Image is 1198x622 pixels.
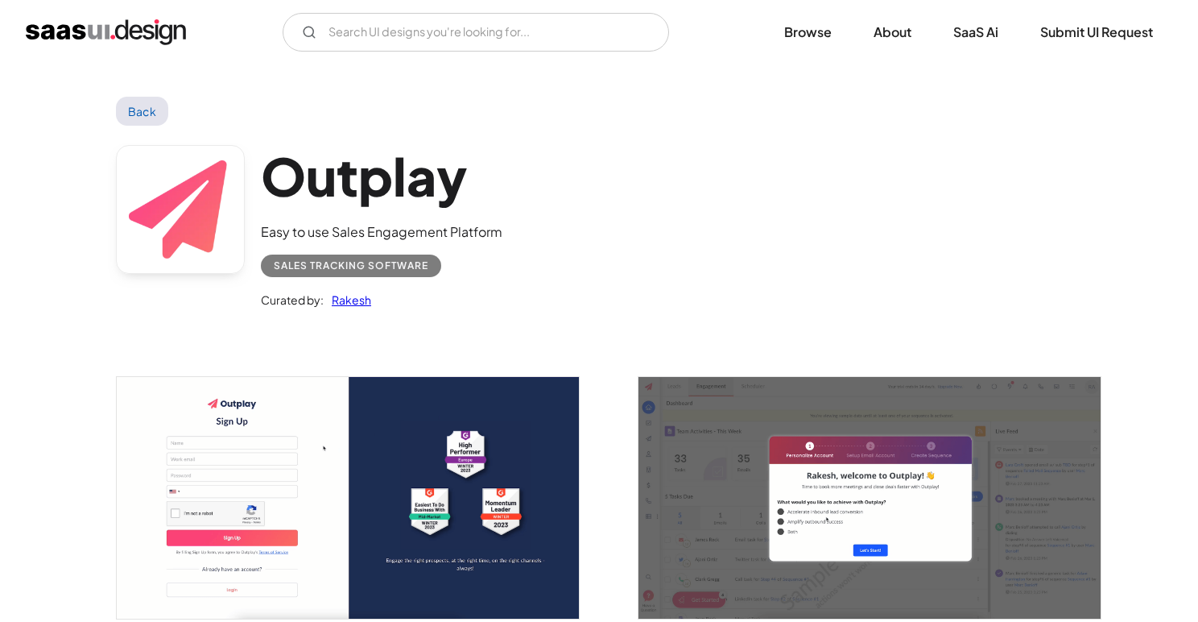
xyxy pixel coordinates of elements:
input: Search UI designs you're looking for... [283,13,669,52]
a: home [26,19,186,45]
a: About [854,15,931,50]
div: Easy to use Sales Engagement Platform [261,222,502,242]
a: Browse [765,15,851,50]
div: Curated by: [261,290,324,309]
h1: Outplay [261,145,502,207]
a: open lightbox [638,377,1101,618]
a: Submit UI Request [1021,15,1172,50]
a: open lightbox [117,377,579,618]
img: 63fdb3e8b41ee71da76c772e_Outplay_%20Sales%20Engagement%20%26%20Sales%20Automation%20Platform%20-%... [638,377,1101,618]
a: SaaS Ai [934,15,1018,50]
img: 63fdb3e840d99efd99cd74ed_Outplay_%20Sales%20Engagement%20%26%20Sales%20Automation%20Platform%20-%... [117,377,579,618]
form: Email Form [283,13,669,52]
a: Back [116,97,168,126]
div: Sales Tracking Software [274,256,428,276]
a: Rakesh [324,290,371,309]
